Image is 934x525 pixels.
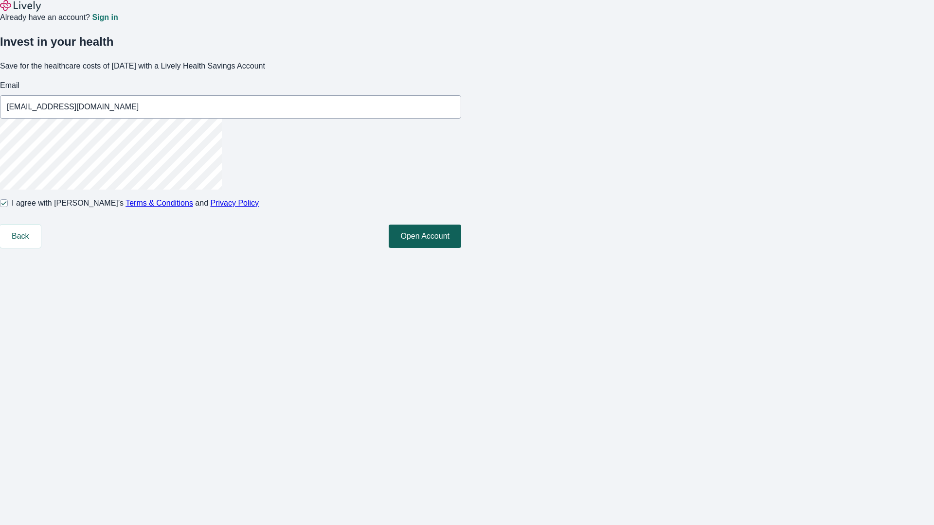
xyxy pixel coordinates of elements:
[92,14,118,21] a: Sign in
[389,225,461,248] button: Open Account
[126,199,193,207] a: Terms & Conditions
[211,199,259,207] a: Privacy Policy
[12,197,259,209] span: I agree with [PERSON_NAME]’s and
